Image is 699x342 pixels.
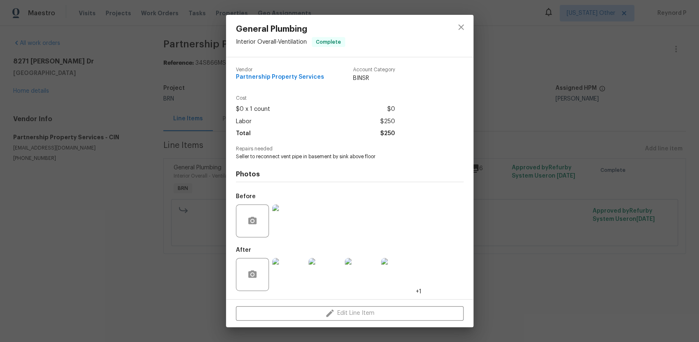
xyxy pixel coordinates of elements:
[416,288,421,296] span: +1
[313,38,344,46] span: Complete
[236,116,252,128] span: Labor
[236,247,251,253] h5: After
[236,67,324,73] span: Vendor
[236,96,395,101] span: Cost
[353,74,395,82] span: BINSR
[380,116,395,128] span: $250
[387,103,395,115] span: $0
[236,170,464,178] h4: Photos
[236,194,256,199] h5: Before
[451,17,471,37] button: close
[236,146,464,152] span: Repairs needed
[236,128,251,140] span: Total
[236,103,270,115] span: $0 x 1 count
[236,39,307,45] span: Interior Overall - Ventilation
[236,25,345,34] span: General Plumbing
[236,153,441,160] span: Seller to reconnect vent pipe in basement by sink above floor
[380,128,395,140] span: $250
[236,74,324,80] span: Partnership Property Services
[353,67,395,73] span: Account Category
